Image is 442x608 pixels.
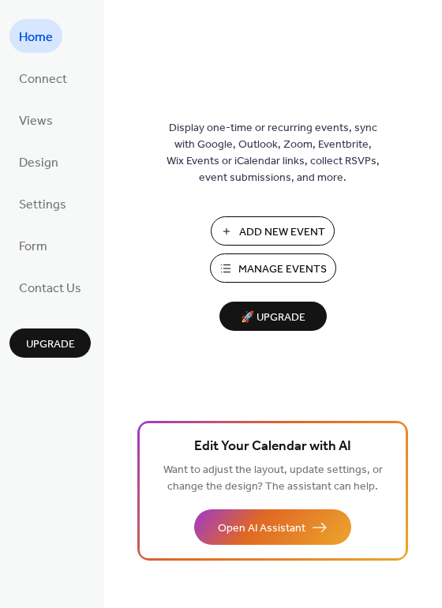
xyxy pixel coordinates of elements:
[167,120,380,186] span: Display one-time or recurring events, sync with Google, Outlook, Zoom, Eventbrite, Wix Events or ...
[229,307,317,328] span: 🚀 Upgrade
[19,193,66,217] span: Settings
[9,228,57,262] a: Form
[194,509,351,545] button: Open AI Assistant
[219,302,327,331] button: 🚀 Upgrade
[19,151,58,175] span: Design
[9,103,62,137] a: Views
[210,253,336,283] button: Manage Events
[9,328,91,358] button: Upgrade
[163,460,383,497] span: Want to adjust the layout, update settings, or change the design? The assistant can help.
[194,436,351,458] span: Edit Your Calendar with AI
[9,19,62,53] a: Home
[9,144,68,178] a: Design
[19,67,67,92] span: Connect
[211,216,335,246] button: Add New Event
[9,61,77,95] a: Connect
[218,520,305,537] span: Open AI Assistant
[9,270,91,304] a: Contact Us
[9,186,76,220] a: Settings
[19,235,47,259] span: Form
[239,224,325,241] span: Add New Event
[19,25,53,50] span: Home
[26,336,75,353] span: Upgrade
[19,276,81,301] span: Contact Us
[238,261,327,278] span: Manage Events
[19,109,53,133] span: Views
